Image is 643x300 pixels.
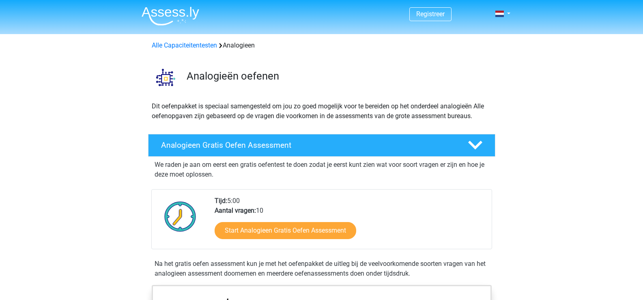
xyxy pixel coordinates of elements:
b: Aantal vragen: [215,207,256,214]
a: Analogieen Gratis Oefen Assessment [145,134,499,157]
p: Dit oefenpakket is speciaal samengesteld om jou zo goed mogelijk voor te bereiden op het onderdee... [152,101,492,121]
img: Klok [160,196,201,237]
div: Analogieen [148,41,495,50]
h4: Analogieen Gratis Oefen Assessment [161,140,455,150]
a: Registreer [416,10,445,18]
div: 5:00 10 [209,196,491,249]
h3: Analogieën oefenen [187,70,489,82]
img: Assessly [142,6,199,26]
div: Na het gratis oefen assessment kun je met het oefenpakket de uitleg bij de veelvoorkomende soorte... [151,259,492,278]
a: Start Analogieen Gratis Oefen Assessment [215,222,356,239]
a: Alle Capaciteitentesten [152,41,217,49]
b: Tijd: [215,197,227,205]
p: We raden je aan om eerst een gratis oefentest te doen zodat je eerst kunt zien wat voor soort vra... [155,160,489,179]
img: analogieen [148,60,183,95]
